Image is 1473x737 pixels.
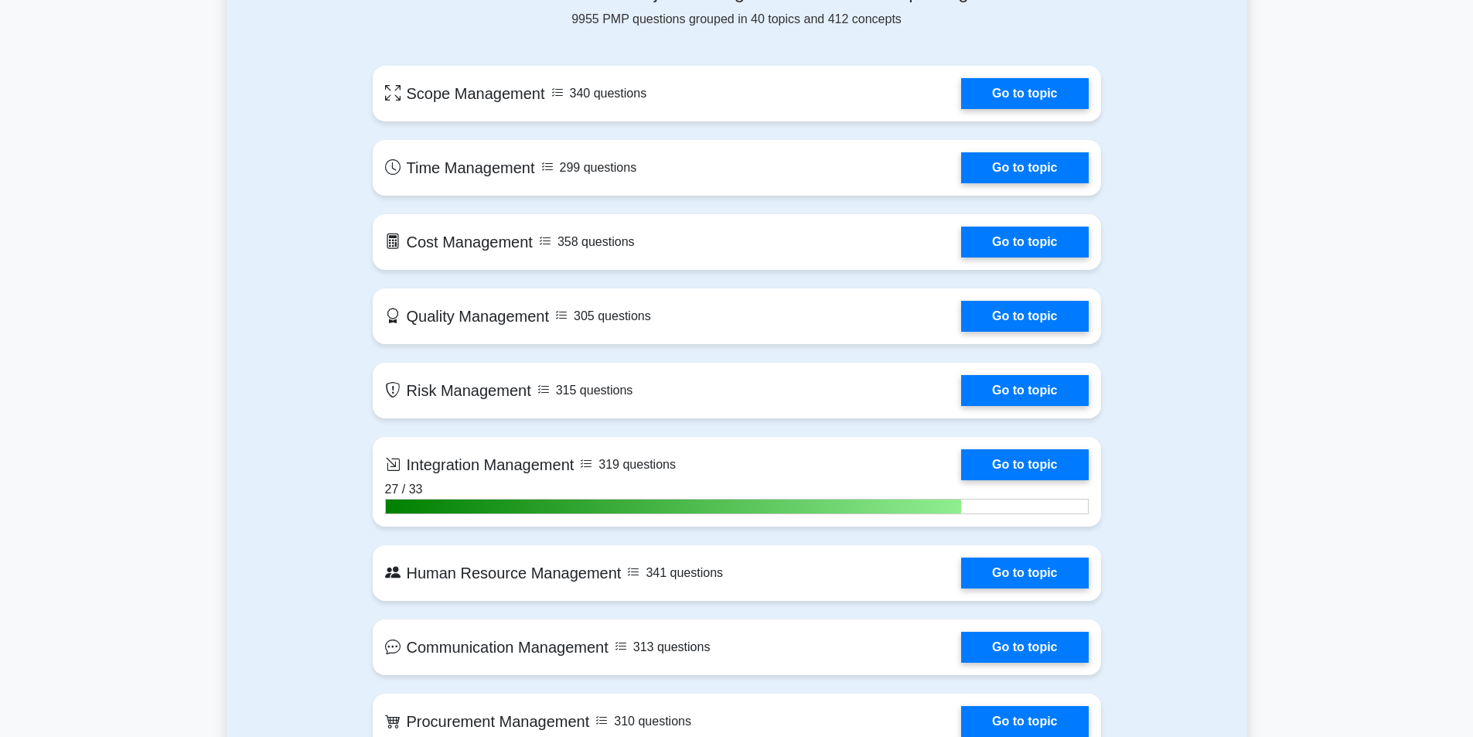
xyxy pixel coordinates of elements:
[961,706,1088,737] a: Go to topic
[961,78,1088,109] a: Go to topic
[961,558,1088,589] a: Go to topic
[961,152,1088,183] a: Go to topic
[961,227,1088,258] a: Go to topic
[961,375,1088,406] a: Go to topic
[961,632,1088,663] a: Go to topic
[961,301,1088,332] a: Go to topic
[961,449,1088,480] a: Go to topic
